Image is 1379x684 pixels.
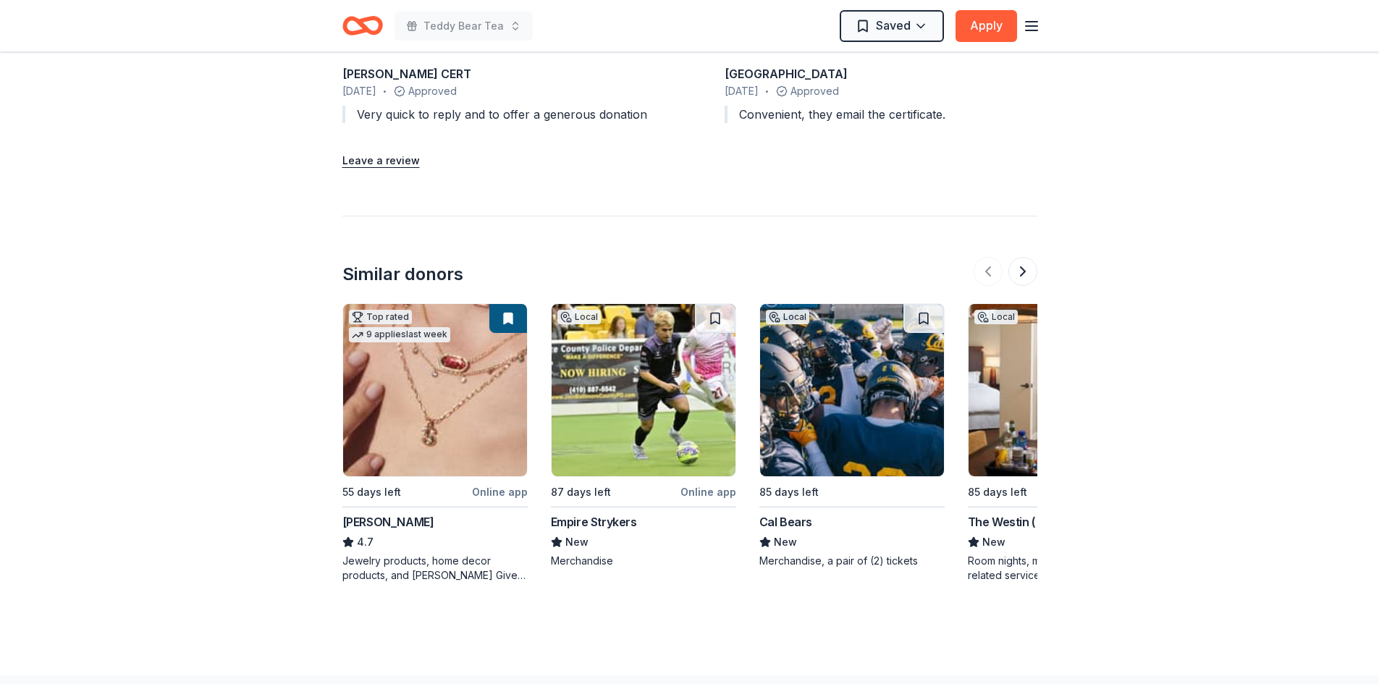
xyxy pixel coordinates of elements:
img: Image for Empire Strykers [552,304,735,476]
a: Image for The Westin (Verasa Napa)Local85 days leftOnline appThe Westin ([PERSON_NAME])NewRoom ni... [968,303,1153,583]
button: Apply [956,10,1017,42]
span: Teddy Bear Tea [423,17,504,35]
span: • [383,85,387,97]
a: Home [342,9,383,43]
div: Approved [342,83,655,100]
div: Jewelry products, home decor products, and [PERSON_NAME] Gives Back event in-store or online (or ... [342,554,528,583]
div: Local [974,310,1018,324]
div: [GEOGRAPHIC_DATA] [725,65,1037,83]
button: Saved [840,10,944,42]
span: New [774,533,797,551]
div: [PERSON_NAME] CERT [342,65,655,83]
div: 85 days left [759,484,819,501]
div: Online app [680,483,736,501]
div: Merchandise, a pair of (2) tickets [759,554,945,568]
span: Saved [876,16,911,35]
div: Similar donors [342,263,463,286]
div: Approved [725,83,1037,100]
div: Room nights, meeting rooms, hotel related services [968,554,1153,583]
span: 4.7 [357,533,374,551]
div: 9 applies last week [349,327,450,342]
img: Image for Cal Bears [760,304,944,476]
img: Image for The Westin (Verasa Napa) [969,304,1152,476]
span: • [765,85,769,97]
div: 87 days left [551,484,611,501]
div: Local [766,310,809,324]
div: Merchandise [551,554,736,568]
div: 85 days left [968,484,1027,501]
div: Local [557,310,601,324]
span: New [565,533,589,551]
div: Convenient, they email the certificate. [725,106,1037,123]
span: [DATE] [725,83,759,100]
div: The Westin ([PERSON_NAME]) [968,513,1132,531]
a: Image for Cal BearsLocal85 days leftCal BearsNewMerchandise, a pair of (2) tickets [759,303,945,568]
div: 55 days left [342,484,401,501]
a: Image for Kendra ScottTop rated9 applieslast week55 days leftOnline app[PERSON_NAME]4.7Jewelry pr... [342,303,528,583]
div: Cal Bears [759,513,812,531]
div: Top rated [349,310,412,324]
button: Teddy Bear Tea [395,12,533,41]
div: Very quick to reply and to offer a generous donation [342,106,655,123]
div: [PERSON_NAME] [342,513,434,531]
span: New [982,533,1005,551]
div: Online app [472,483,528,501]
span: [DATE] [342,83,376,100]
img: Image for Kendra Scott [343,304,527,476]
button: Leave a review [342,152,420,169]
a: Image for Empire StrykersLocal87 days leftOnline appEmpire StrykersNewMerchandise [551,303,736,568]
div: Empire Strykers [551,513,637,531]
